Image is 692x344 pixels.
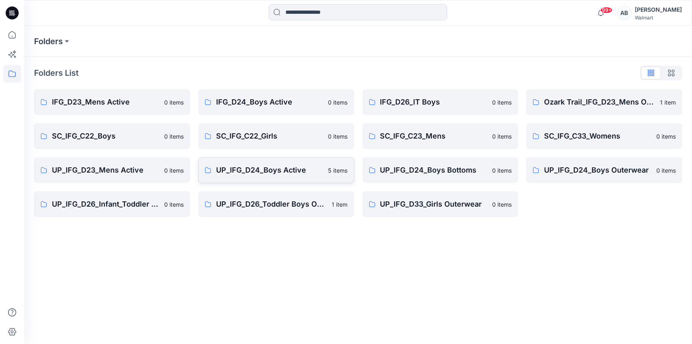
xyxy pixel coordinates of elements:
[660,98,676,107] p: 1 item
[635,15,682,21] div: Walmart
[328,98,348,107] p: 0 items
[617,6,632,20] div: AB
[52,165,159,176] p: UP_IFG_D23_Mens Active
[544,130,651,142] p: SC_IFG_C33_Womens
[492,166,512,175] p: 0 items
[34,123,190,149] a: SC_IFG_C22_Boys0 items
[380,199,488,210] p: UP_IFG_D33_Girls Outerwear
[34,157,190,183] a: UP_IFG_D23_Mens Active0 items
[635,5,682,15] div: [PERSON_NAME]
[362,191,518,217] a: UP_IFG_D33_Girls Outerwear0 items
[380,165,488,176] p: UP_IFG_D24_Boys Bottoms
[34,89,190,115] a: IFG_D23_Mens Active0 items
[52,96,159,108] p: IFG_D23_Mens Active
[164,166,184,175] p: 0 items
[164,132,184,141] p: 0 items
[328,166,348,175] p: 5 items
[492,200,512,209] p: 0 items
[164,98,184,107] p: 0 items
[52,130,159,142] p: SC_IFG_C22_Boys
[526,157,682,183] a: UP_IFG_D24_Boys Outerwear0 items
[216,130,324,142] p: SC_IFG_C22_Girls
[52,199,159,210] p: UP_IFG_D26_Infant_Toddler Boy
[380,96,488,108] p: IFG_D26_IT Boys
[362,123,518,149] a: SC_IFG_C23_Mens0 items
[600,7,613,13] span: 99+
[656,132,676,141] p: 0 items
[216,199,327,210] p: UP_IFG_D26_Toddler Boys Outerwear
[198,89,354,115] a: IFG_D24_Boys Active0 items
[34,36,63,47] a: Folders
[34,191,190,217] a: UP_IFG_D26_Infant_Toddler Boy0 items
[216,165,324,176] p: UP_IFG_D24_Boys Active
[362,157,518,183] a: UP_IFG_D24_Boys Bottoms0 items
[656,166,676,175] p: 0 items
[198,191,354,217] a: UP_IFG_D26_Toddler Boys Outerwear1 item
[34,67,79,79] p: Folders List
[526,89,682,115] a: Ozark Trail_IFG_D23_Mens Outdoor1 item
[216,96,324,108] p: IFG_D24_Boys Active
[198,157,354,183] a: UP_IFG_D24_Boys Active5 items
[332,200,348,209] p: 1 item
[362,89,518,115] a: IFG_D26_IT Boys0 items
[544,165,651,176] p: UP_IFG_D24_Boys Outerwear
[492,98,512,107] p: 0 items
[544,96,655,108] p: Ozark Trail_IFG_D23_Mens Outdoor
[198,123,354,149] a: SC_IFG_C22_Girls0 items
[492,132,512,141] p: 0 items
[328,132,348,141] p: 0 items
[526,123,682,149] a: SC_IFG_C33_Womens0 items
[164,200,184,209] p: 0 items
[380,130,488,142] p: SC_IFG_C23_Mens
